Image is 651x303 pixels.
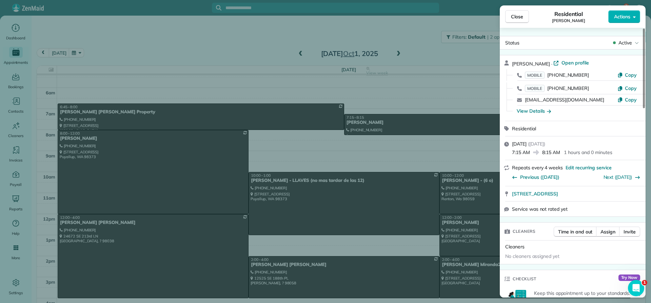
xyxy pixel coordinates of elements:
span: Try Now [618,274,640,281]
button: Copy [617,85,637,92]
a: MOBILE[PHONE_NUMBER] [525,85,589,92]
span: [PERSON_NAME] [552,18,585,23]
span: Copy [625,85,637,91]
span: Checklist [513,276,536,282]
span: Service was not rated yet [512,206,568,212]
span: Residential [512,126,536,132]
iframe: Intercom live chat [628,280,644,296]
span: [PERSON_NAME] [512,61,550,67]
span: [PHONE_NUMBER] [547,85,589,91]
button: View Details [517,108,551,114]
a: Open profile [553,59,589,66]
span: Active [618,39,632,46]
span: · [550,61,554,67]
span: Residential [554,10,583,18]
button: Time in and out [554,227,597,237]
span: Assign [600,228,615,235]
button: Invite [619,227,640,237]
span: MOBILE [525,72,545,79]
span: 7:15 AM [512,149,530,156]
span: Open profile [561,59,589,66]
a: [EMAIL_ADDRESS][DOMAIN_NAME] [525,97,604,103]
a: MOBILE[PHONE_NUMBER] [525,72,589,78]
span: Cleaners [513,228,535,235]
button: Next ([DATE]) [604,174,640,181]
span: Copy [625,72,637,78]
button: Copy [617,72,637,78]
button: Close [505,10,529,23]
span: Time in and out [558,228,592,235]
a: [STREET_ADDRESS] [512,190,642,197]
span: ( [DATE] ) [528,141,545,147]
a: Next ([DATE]) [604,174,632,180]
span: Repeats every 4 weeks [512,165,563,171]
span: [STREET_ADDRESS] [512,190,558,197]
span: No cleaners assigned yet [505,253,559,259]
span: Actions [614,13,630,20]
span: Status [505,40,519,46]
button: Copy [617,96,637,103]
span: [DATE] [512,141,527,147]
span: Close [511,13,523,20]
span: 1 [642,280,647,285]
button: Previous ([DATE]) [512,174,559,181]
p: 1 hours and 0 minutes [564,149,612,156]
span: Copy [625,97,637,103]
span: Cleaners [505,244,525,250]
span: Invite [624,228,636,235]
button: Assign [596,227,620,237]
span: [PHONE_NUMBER] [547,72,589,78]
span: MOBILE [525,85,545,92]
span: Edit recurring service [566,164,612,171]
span: 8:15 AM [542,149,560,156]
span: Previous ([DATE]) [520,174,559,181]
